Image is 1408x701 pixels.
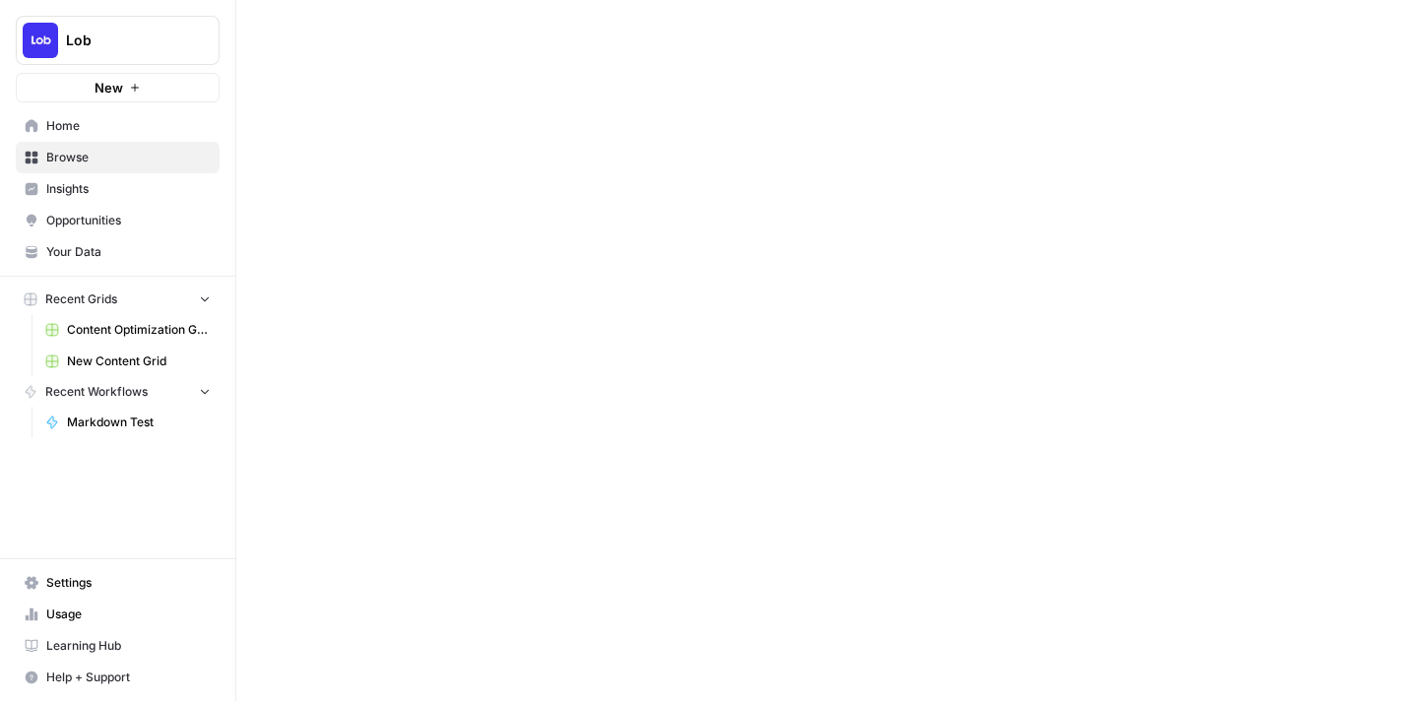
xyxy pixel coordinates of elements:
[16,73,220,102] button: New
[16,630,220,662] a: Learning Hub
[46,669,211,686] span: Help + Support
[46,605,211,623] span: Usage
[67,321,211,339] span: Content Optimization Grid
[16,377,220,407] button: Recent Workflows
[16,16,220,65] button: Workspace: Lob
[95,78,123,97] span: New
[45,290,117,308] span: Recent Grids
[23,23,58,58] img: Lob Logo
[46,212,211,229] span: Opportunities
[66,31,185,50] span: Lob
[67,352,211,370] span: New Content Grid
[46,149,211,166] span: Browse
[45,383,148,401] span: Recent Workflows
[16,205,220,236] a: Opportunities
[16,142,220,173] a: Browse
[46,243,211,261] span: Your Data
[46,180,211,198] span: Insights
[36,314,220,346] a: Content Optimization Grid
[16,567,220,599] a: Settings
[36,407,220,438] a: Markdown Test
[46,574,211,592] span: Settings
[16,285,220,314] button: Recent Grids
[46,117,211,135] span: Home
[36,346,220,377] a: New Content Grid
[16,599,220,630] a: Usage
[16,173,220,205] a: Insights
[67,414,211,431] span: Markdown Test
[46,637,211,655] span: Learning Hub
[16,662,220,693] button: Help + Support
[16,110,220,142] a: Home
[16,236,220,268] a: Your Data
